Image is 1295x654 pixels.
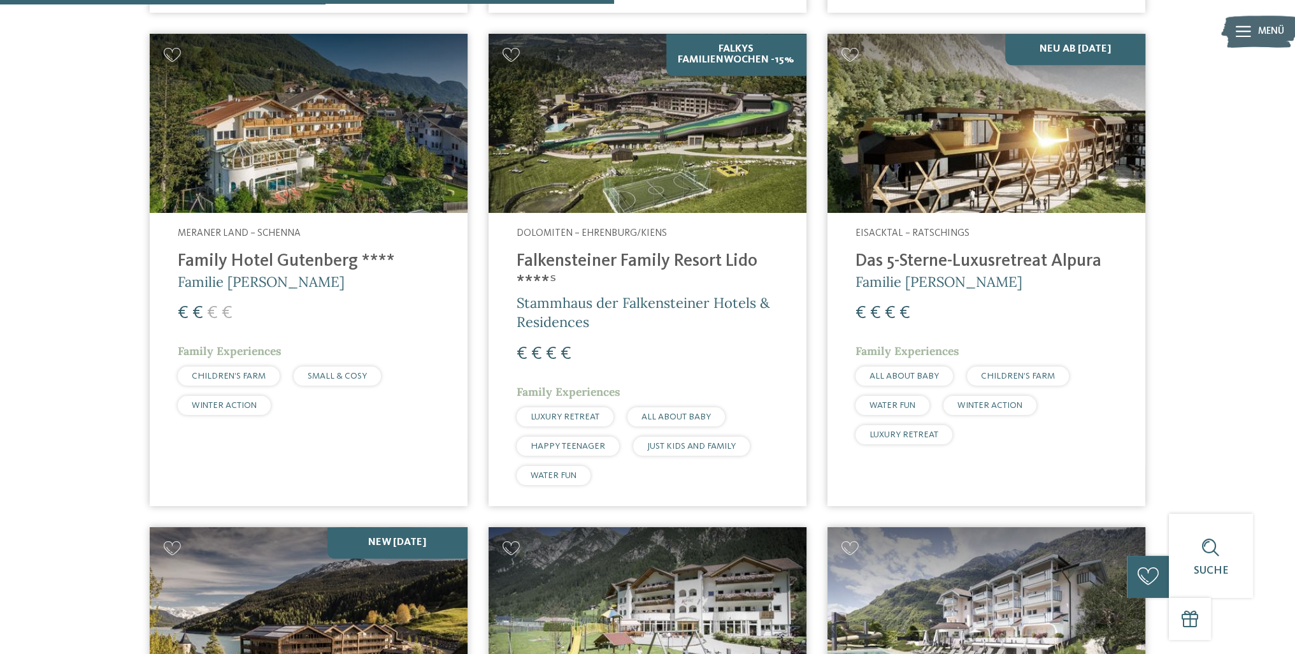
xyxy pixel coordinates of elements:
span: € [899,304,910,323]
span: € [178,304,189,323]
h4: Das 5-Sterne-Luxusretreat Alpura [855,251,1117,272]
span: € [855,304,866,323]
span: Eisacktal – Ratschings [855,228,969,238]
span: WINTER ACTION [957,401,1022,410]
span: ALL ABOUT BABY [869,372,939,381]
span: Dolomiten – Ehrenburg/Kiens [517,228,667,238]
span: WATER FUN [869,401,915,410]
span: € [207,304,218,323]
span: Family Experiences [517,384,620,399]
span: ALL ABOUT BABY [641,412,711,421]
span: LUXURY RETREAT [531,412,599,421]
span: Family Experiences [178,344,282,358]
span: JUST KIDS AND FAMILY [647,442,736,451]
span: WATER FUN [531,471,576,480]
span: CHILDREN’S FARM [192,372,266,381]
span: € [885,304,896,323]
span: € [546,345,557,363]
img: Family Hotel Gutenberg **** [150,34,468,213]
span: € [517,345,527,363]
span: Stammhaus der Falkensteiner Hotels & Residences [517,294,769,331]
span: Suche [1193,565,1228,576]
span: € [192,304,203,323]
a: Familienhotels gesucht? Hier findet ihr die besten! Falkys Familienwochen -15% Dolomiten – Ehrenb... [489,34,806,506]
img: Familienhotels gesucht? Hier findet ihr die besten! [489,34,806,213]
h4: Family Hotel Gutenberg **** [178,251,440,272]
h4: Falkensteiner Family Resort Lido ****ˢ [517,251,778,293]
span: CHILDREN’S FARM [981,372,1055,381]
span: Family Experiences [855,344,959,358]
span: Meraner Land – Schenna [178,228,301,238]
span: Familie [PERSON_NAME] [855,273,1022,291]
a: Familienhotels gesucht? Hier findet ihr die besten! Neu ab [DATE] Eisacktal – Ratschings Das 5-St... [827,34,1145,506]
a: Familienhotels gesucht? Hier findet ihr die besten! Meraner Land – Schenna Family Hotel Gutenberg... [150,34,468,506]
span: € [870,304,881,323]
span: € [561,345,571,363]
span: SMALL & COSY [308,372,367,381]
span: HAPPY TEENAGER [531,442,605,451]
span: WINTER ACTION [192,401,257,410]
img: Familienhotels gesucht? Hier findet ihr die besten! [827,34,1145,213]
span: € [222,304,233,323]
span: Familie [PERSON_NAME] [178,273,345,291]
span: LUXURY RETREAT [869,430,938,439]
span: € [531,345,542,363]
